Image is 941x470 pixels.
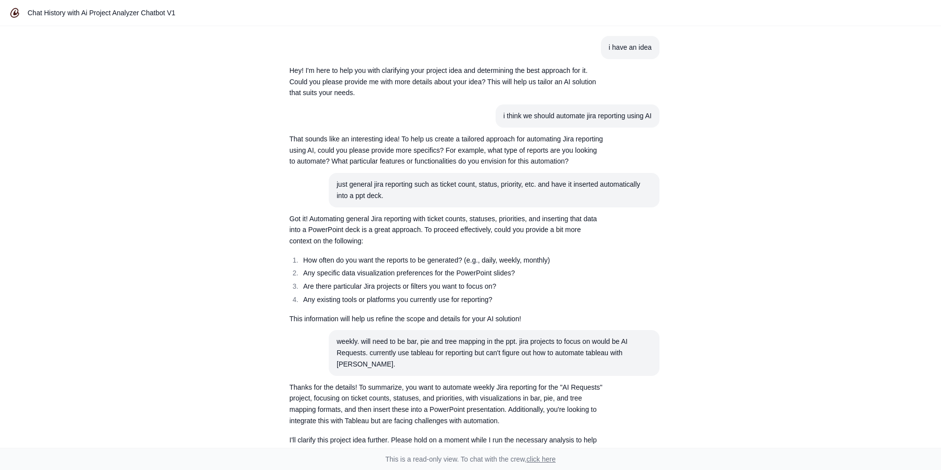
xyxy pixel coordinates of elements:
li: Any specific data visualization preferences for the PowerPoint slides? [300,268,604,279]
span: Chat History with Ai Project Analyzer Chatbot V1 [28,9,175,17]
section: User message [496,104,659,128]
a: click here [527,455,556,463]
img: CrewAI Logo [10,8,20,18]
p: This information will help us refine the scope and details for your AI solution! [289,313,604,325]
section: User message [329,330,659,375]
section: Response [282,59,612,104]
p: Hey! I'm here to help you with clarifying your project idea and determining the best approach for... [289,65,604,99]
li: How often do you want the reports to be generated? (e.g., daily, weekly, monthly) [300,255,604,266]
span: This is a read-only view. To chat with the crew, [385,454,556,464]
div: weekly. will need to be bar, pie and tree mapping in the ppt. jira projects to focus on would be ... [337,336,652,369]
section: User message [329,173,659,207]
div: i have an idea [609,42,652,53]
li: Any existing tools or platforms you currently use for reporting? [300,294,604,305]
p: Got it! Automating general Jira reporting with ticket counts, statuses, priorities, and inserting... [289,213,604,247]
p: Thanks for the details! To summarize, you want to automate weekly Jira reporting for the "AI Requ... [289,382,604,427]
p: That sounds like an interesting idea! To help us create a tailored approach for automating Jira r... [289,134,604,167]
section: Response [282,207,612,331]
div: i think we should automate jira reporting using AI [503,110,652,122]
section: Response [282,128,612,173]
li: Are there particular Jira projects or filters you want to focus on? [300,281,604,292]
section: User message [601,36,659,59]
div: just general jira reporting such as ticket count, status, priority, etc. and have it inserted aut... [337,179,652,201]
p: I'll clarify this project idea further. Please hold on a moment while I run the necessary analysi... [289,435,604,457]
